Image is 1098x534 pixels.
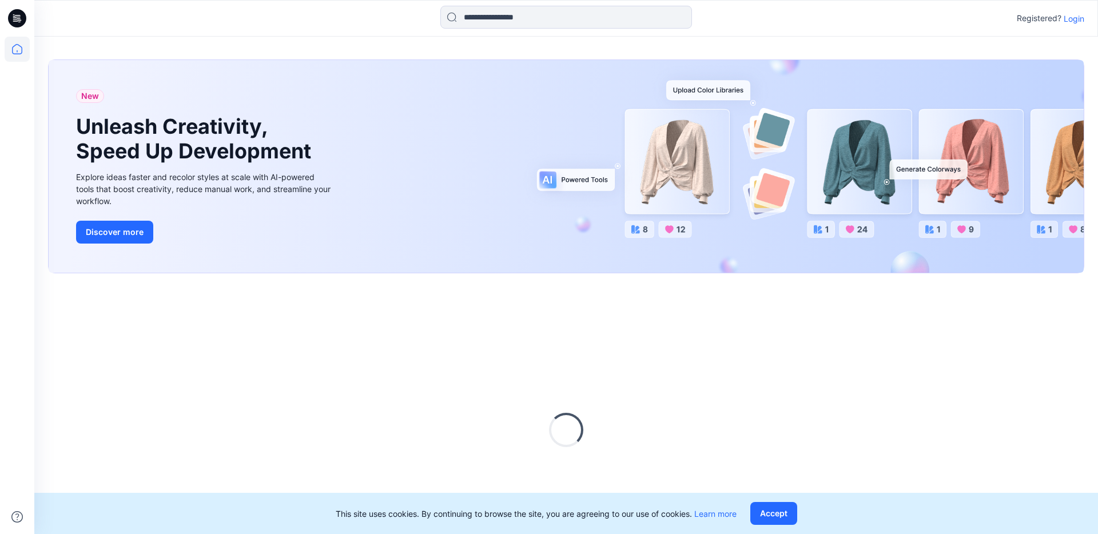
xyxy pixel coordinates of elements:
p: Registered? [1017,11,1061,25]
h1: Unleash Creativity, Speed Up Development [76,114,316,164]
p: Login [1064,13,1084,25]
p: This site uses cookies. By continuing to browse the site, you are agreeing to our use of cookies. [336,508,737,520]
button: Accept [750,502,797,525]
button: Discover more [76,221,153,244]
span: New [81,89,99,103]
div: Explore ideas faster and recolor styles at scale with AI-powered tools that boost creativity, red... [76,171,333,207]
a: Learn more [694,509,737,519]
a: Discover more [76,221,333,244]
